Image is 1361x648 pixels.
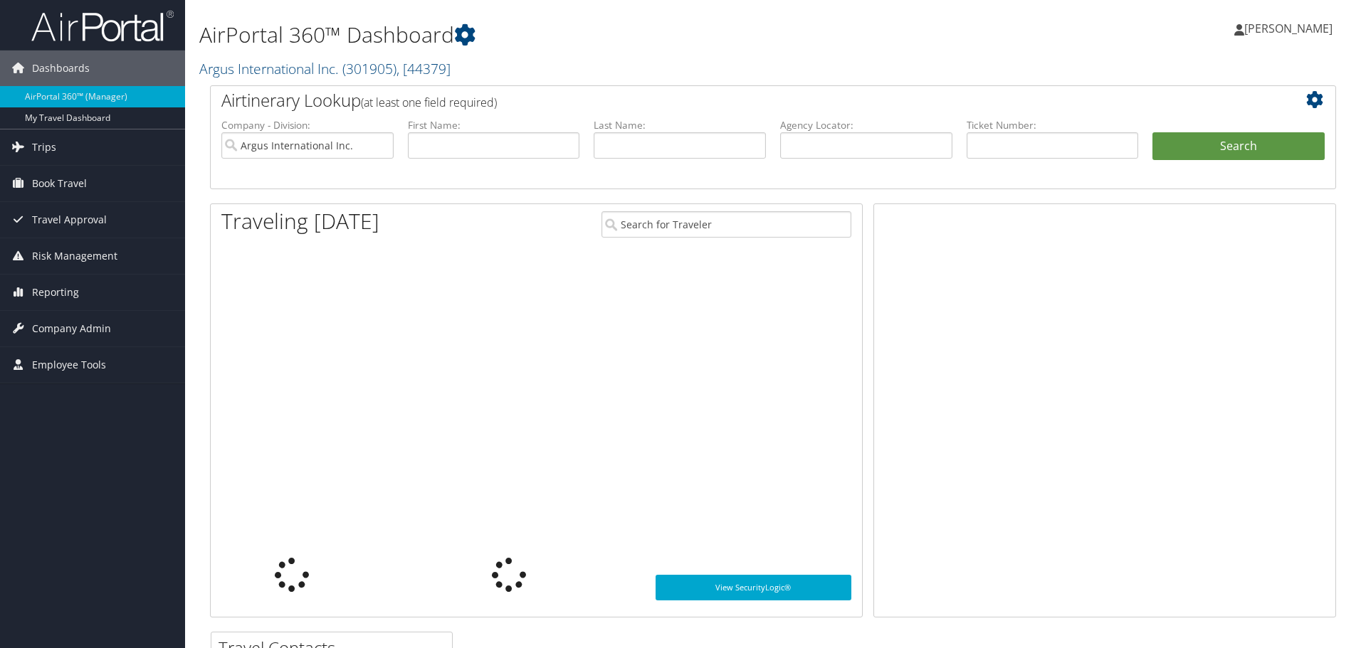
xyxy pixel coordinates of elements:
span: Book Travel [32,166,87,201]
label: Company - Division: [221,118,394,132]
img: airportal-logo.png [31,9,174,43]
span: (at least one field required) [361,95,497,110]
span: Travel Approval [32,202,107,238]
h1: AirPortal 360™ Dashboard [199,20,965,50]
label: Last Name: [594,118,766,132]
span: Dashboards [32,51,90,86]
label: First Name: [408,118,580,132]
span: Trips [32,129,56,165]
label: Ticket Number: [967,118,1139,132]
button: Search [1152,132,1325,161]
label: Agency Locator: [780,118,952,132]
span: Company Admin [32,311,111,346]
h1: Traveling [DATE] [221,206,379,236]
span: Risk Management [32,238,117,274]
a: View SecurityLogic® [656,575,851,600]
span: [PERSON_NAME] [1244,21,1333,36]
h2: Airtinerary Lookup [221,88,1231,112]
a: Argus International Inc. [199,59,451,78]
input: Search for Traveler [601,211,851,238]
a: [PERSON_NAME] [1234,7,1347,50]
span: , [ 44379 ] [396,59,451,78]
span: ( 301905 ) [342,59,396,78]
span: Reporting [32,275,79,310]
span: Employee Tools [32,347,106,383]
